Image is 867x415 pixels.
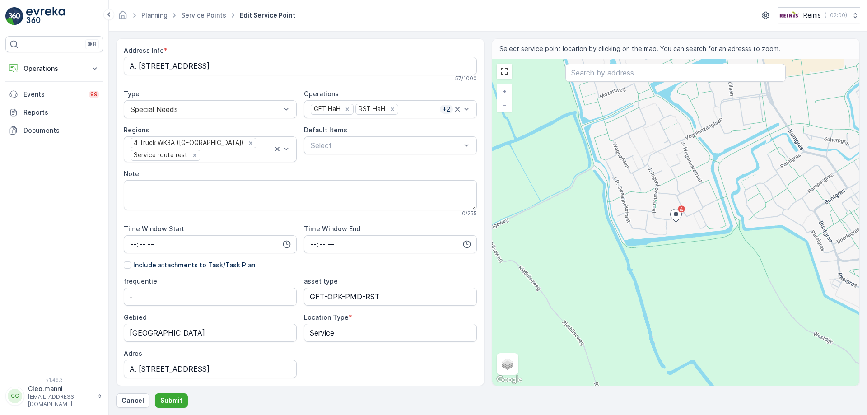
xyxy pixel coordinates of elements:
div: Remove GFT HaH [342,105,352,113]
p: Documents [23,126,99,135]
p: Cleo.manni [28,384,93,393]
input: Search by address [565,64,786,82]
button: Operations [5,60,103,78]
button: Submit [155,393,188,408]
label: Operations [304,90,339,98]
button: Reinis(+02:00) [778,7,860,23]
p: Include attachments to Task/Task Plan [133,261,255,270]
span: Edit Service Point [238,11,297,20]
label: Regions [124,126,149,134]
span: − [502,101,507,108]
img: logo [5,7,23,25]
p: 57 / 1000 [455,75,477,82]
a: Layers [498,354,517,374]
div: Remove Service route rest [190,151,200,159]
p: Reports [23,108,99,117]
img: Reinis-Logo-Vrijstaand_Tekengebied-1-copy2_aBO4n7j.png [778,10,800,20]
div: GFT HaH [311,104,342,114]
p: Reinis [803,11,821,20]
label: asset type [304,277,338,285]
a: Planning [141,11,168,19]
p: [EMAIL_ADDRESS][DOMAIN_NAME] [28,393,93,408]
a: Open this area in Google Maps (opens a new window) [494,374,524,386]
label: Time Window End [304,225,360,233]
a: Zoom Out [498,98,511,112]
a: Documents [5,121,103,140]
span: Select service point location by clicking on the map. You can search for an adresss to zoom. [499,44,780,53]
span: + [503,87,507,95]
img: logo_light-DOdMpM7g.png [26,7,65,25]
div: 4 Truck WK3A ([GEOGRAPHIC_DATA]) [131,138,245,148]
a: Service Points [181,11,226,19]
label: Adres [124,350,142,357]
label: Gebied [124,313,147,321]
p: 99 [90,91,98,98]
label: Note [124,170,139,177]
p: Submit [160,396,182,405]
label: Default Items [304,126,347,134]
button: Cancel [116,393,149,408]
p: 0 / 255 [462,210,477,217]
div: Remove 4 Truck WK3A (Vogelenzang) [246,139,256,147]
p: ⌘B [88,41,97,48]
div: RST HaH [356,104,387,114]
div: CC [8,389,22,403]
p: Events [23,90,83,99]
div: Service route rest [131,150,189,160]
p: ( +02:00 ) [825,12,847,19]
a: Zoom In [498,84,511,98]
label: Location Type [304,313,349,321]
label: Time Window Start [124,225,184,233]
p: Operations [23,64,85,73]
span: v 1.49.3 [5,377,103,382]
label: Type [124,90,140,98]
label: Address Info [124,47,164,54]
a: View Fullscreen [498,65,511,78]
div: Remove RST HaH [387,105,397,113]
p: Cancel [121,396,144,405]
a: Homepage [118,14,128,21]
p: Select [311,140,461,151]
button: CCCleo.manni[EMAIL_ADDRESS][DOMAIN_NAME] [5,384,103,408]
label: frequentie [124,277,157,285]
a: Reports [5,103,103,121]
p: + 2 [442,105,451,114]
img: Google [494,374,524,386]
a: Events99 [5,85,103,103]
